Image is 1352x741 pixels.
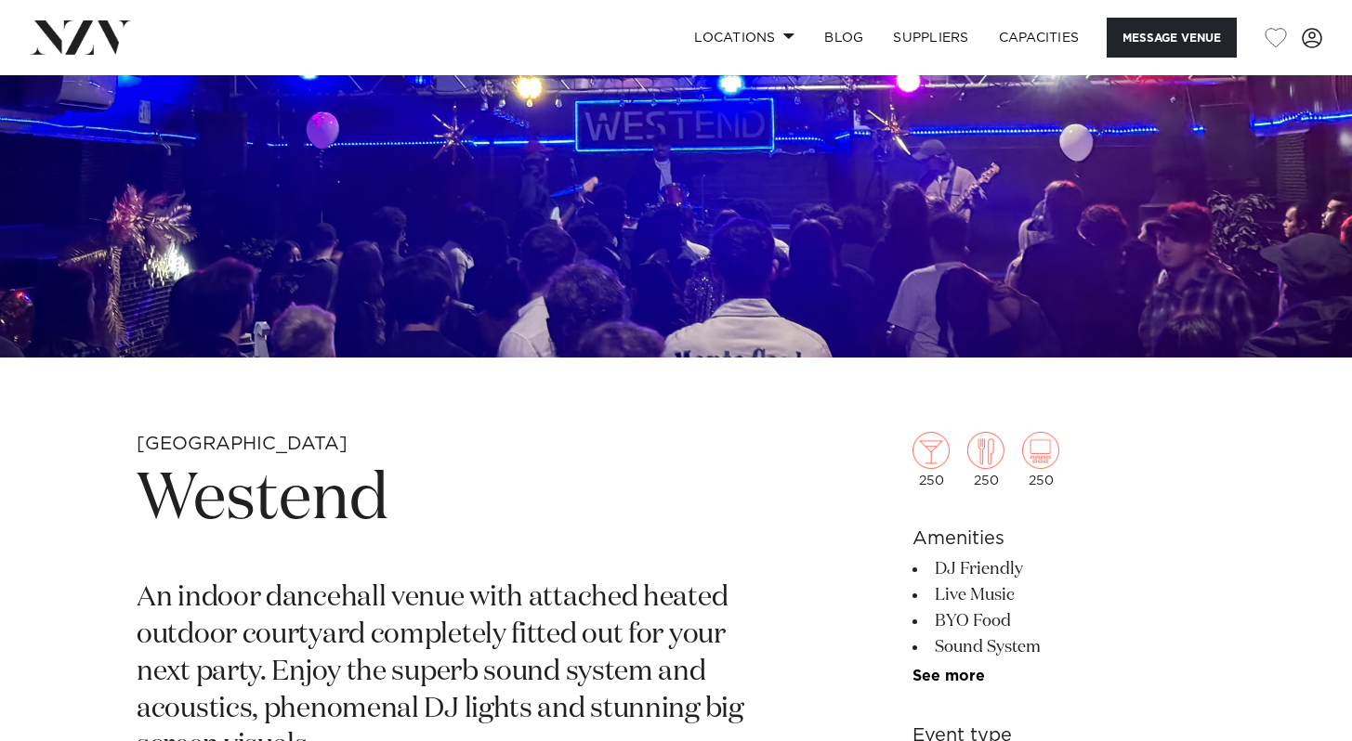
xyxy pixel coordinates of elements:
small: [GEOGRAPHIC_DATA] [137,435,348,453]
a: Capacities [984,18,1095,58]
img: dining.png [967,432,1004,469]
div: 250 [1022,432,1059,487]
div: 250 [967,432,1004,487]
img: nzv-logo.png [30,20,131,54]
h1: Westend [137,458,781,543]
a: BLOG [809,18,878,58]
li: BYO Food [912,608,1215,634]
button: Message Venue [1107,18,1237,58]
li: DJ Friendly [912,556,1215,582]
div: 250 [912,432,950,487]
li: Sound System [912,634,1215,660]
a: SUPPLIERS [878,18,983,58]
li: Live Music [912,582,1215,608]
h6: Amenities [912,525,1215,552]
img: theatre.png [1022,432,1059,469]
a: Locations [679,18,809,58]
img: cocktail.png [912,432,950,469]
